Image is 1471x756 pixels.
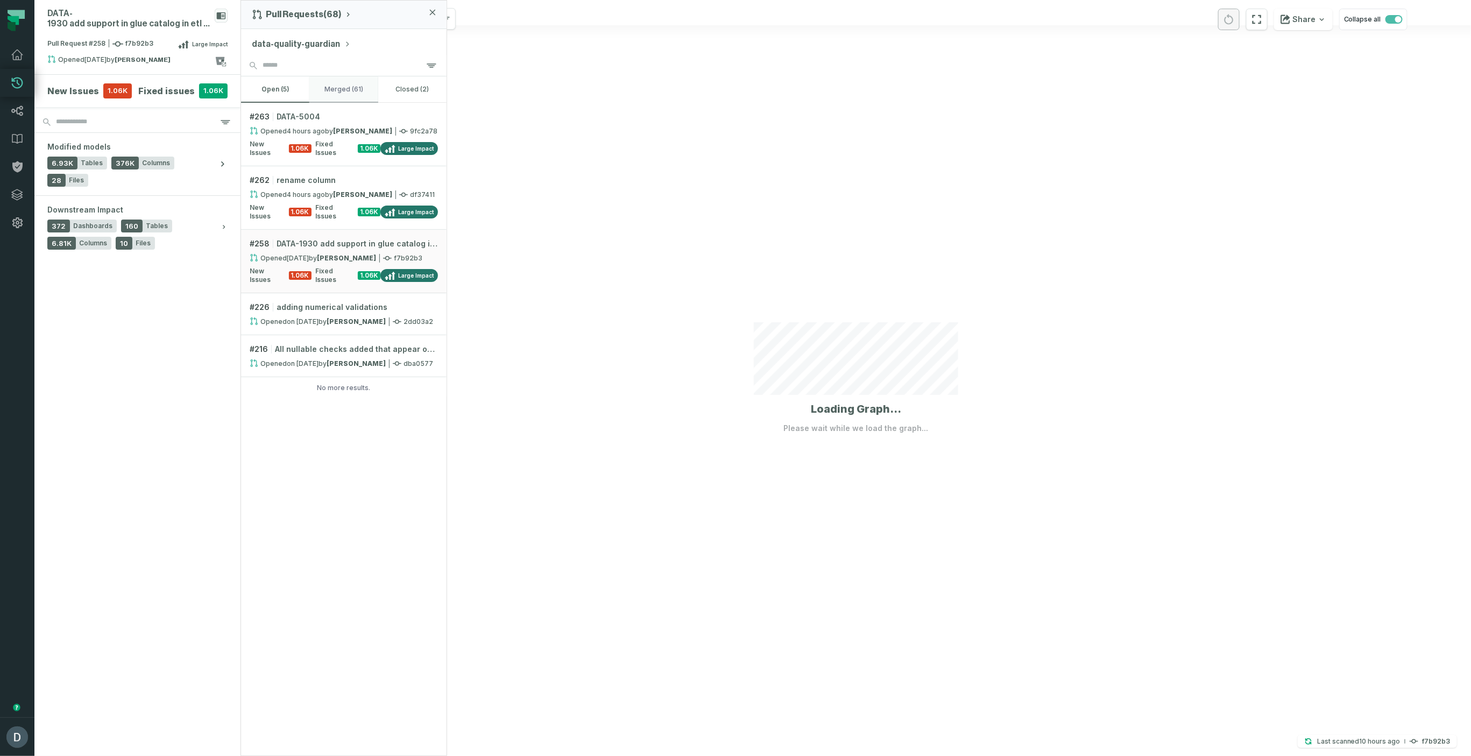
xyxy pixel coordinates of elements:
[192,40,228,48] span: Large Impact
[289,271,312,280] span: 1.06K
[136,239,151,248] span: Files
[358,271,380,280] span: 1.06K
[252,38,351,51] button: data-quality-guardian
[47,84,99,97] h4: New Issues
[250,253,438,263] div: f7b92b3
[358,208,380,216] span: 1.06K
[103,83,132,98] span: 1.06K
[250,238,438,249] div: # 258
[250,317,438,326] div: 2dd03a2
[250,359,438,368] div: dba0577
[399,208,434,216] span: Large Impact
[250,190,438,199] div: df37411
[241,293,447,335] a: #226adding numerical validationsOpened[DATE] 12:44:02 PMby[PERSON_NAME]2dd03a2
[115,56,171,63] strong: Tal Tilayov (Tal Tilayov)
[287,317,319,326] relative-time: Jun 22, 2025, 12:44 PM GMT+3
[241,103,447,166] a: #263DATA-5004Opened[DATE] 10:48:47 AMby[PERSON_NAME]9fc2a78New Issues1.06KFixed Issues1.06KLarge ...
[73,222,112,230] span: Dashboards
[6,726,28,748] img: avatar of Daniel Lahyani
[252,9,352,20] button: Pull Requests(68)
[250,126,392,136] div: Opened by
[378,76,447,102] button: closed (2)
[250,267,287,284] span: New Issues
[250,111,438,122] div: # 263
[47,83,228,98] button: New Issues1.06KFixed issues1.06K
[289,144,312,153] span: 1.06K
[358,144,380,153] span: 1.06K
[287,254,309,262] relative-time: Aug 18, 2025, 6:15 PM GMT+3
[146,222,168,230] span: Tables
[784,423,929,434] p: Please wait while we load the graph...
[316,267,356,284] span: Fixed Issues
[47,157,77,169] span: 6.93K
[250,302,438,313] div: # 226
[142,159,170,167] span: Columns
[1298,735,1457,748] button: Last scanned[DATE] 5:04:54 AMf7b92b3
[1317,736,1401,747] p: Last scanned
[277,238,438,249] span: DATA-1930 add support in glue catalog in etl process
[327,359,386,368] strong: Ori Machlis (ori.machlis)
[47,204,123,215] span: Downstream Impact
[81,159,103,167] span: Tables
[1274,9,1333,30] button: Share
[309,76,378,102] button: merged (61)
[138,84,195,97] h4: Fixed issues
[287,359,319,368] relative-time: May 18, 2025, 5:15 PM GMT+3
[333,127,392,135] strong: Tal Tilayov (Tal Tilayov)
[34,133,241,195] button: Modified models6.93KTables376KColumns28Files
[1339,9,1408,30] button: Collapse all
[111,157,139,169] span: 376K
[47,174,66,187] span: 28
[250,359,386,368] div: Opened by
[121,220,143,232] span: 160
[399,144,434,153] span: Large Impact
[47,220,70,232] span: 372
[316,140,356,157] span: Fixed Issues
[69,176,84,185] span: Files
[215,55,228,68] a: View on bitbucket
[241,230,447,293] a: #258DATA-1930 add support in glue catalog in etl processOpened[DATE] 6:15:13 PMby[PERSON_NAME]f7b...
[47,9,210,29] div: DATA-1930 add support in glue catalog in etl process
[289,208,312,216] span: 1.06K
[79,239,107,248] span: Columns
[241,76,309,102] button: open (5)
[47,55,215,68] div: Opened by
[275,344,438,355] span: All nullable checks added that appear on the doc until 18.5
[316,203,356,221] span: Fixed Issues
[250,126,438,136] div: 9fc2a78
[12,703,22,712] div: Tooltip anchor
[241,166,447,230] a: #262rename columnOpened[DATE] 10:41:58 AMby[PERSON_NAME]df37411New Issues1.06KFixed Issues1.06KLa...
[399,271,434,280] span: Large Impact
[811,401,901,416] h1: Loading Graph...
[47,237,76,250] span: 6.81K
[47,142,111,152] span: Modified models
[250,253,376,263] div: Opened by
[199,83,228,98] span: 1.06K
[250,175,438,186] div: # 262
[1360,737,1401,745] relative-time: Sep 1, 2025, 5:04 AM GMT+3
[47,39,153,50] span: Pull Request #258 f7b92b3
[34,196,241,258] button: Downstream Impact372Dashboards160Tables6.81KColumns10Files
[1423,738,1451,745] h4: f7b92b3
[241,384,447,392] div: No more results.
[287,127,325,135] relative-time: Sep 1, 2025, 10:48 AM GMT+3
[84,55,107,63] relative-time: Aug 18, 2025, 6:15 PM GMT+3
[241,335,447,377] a: #216All nullable checks added that appear on the doc until 18.5Opened[DATE] 5:15:50 PMby[PERSON_N...
[250,190,392,199] div: Opened by
[333,190,392,199] strong: Yaniv Bordeynik (Yaniv Bordeynik)
[327,317,386,326] strong: Ori Machlis (ori.machlis)
[116,237,132,250] span: 10
[277,302,387,313] span: adding numerical validations
[250,140,287,157] span: New Issues
[250,317,386,326] div: Opened by
[317,254,376,262] strong: Tal Tilayov (Tal Tilayov)
[277,111,320,122] span: DATA-5004
[287,190,325,199] relative-time: Sep 1, 2025, 10:41 AM GMT+3
[250,344,438,355] div: # 216
[277,175,336,186] span: rename column
[250,203,287,221] span: New Issues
